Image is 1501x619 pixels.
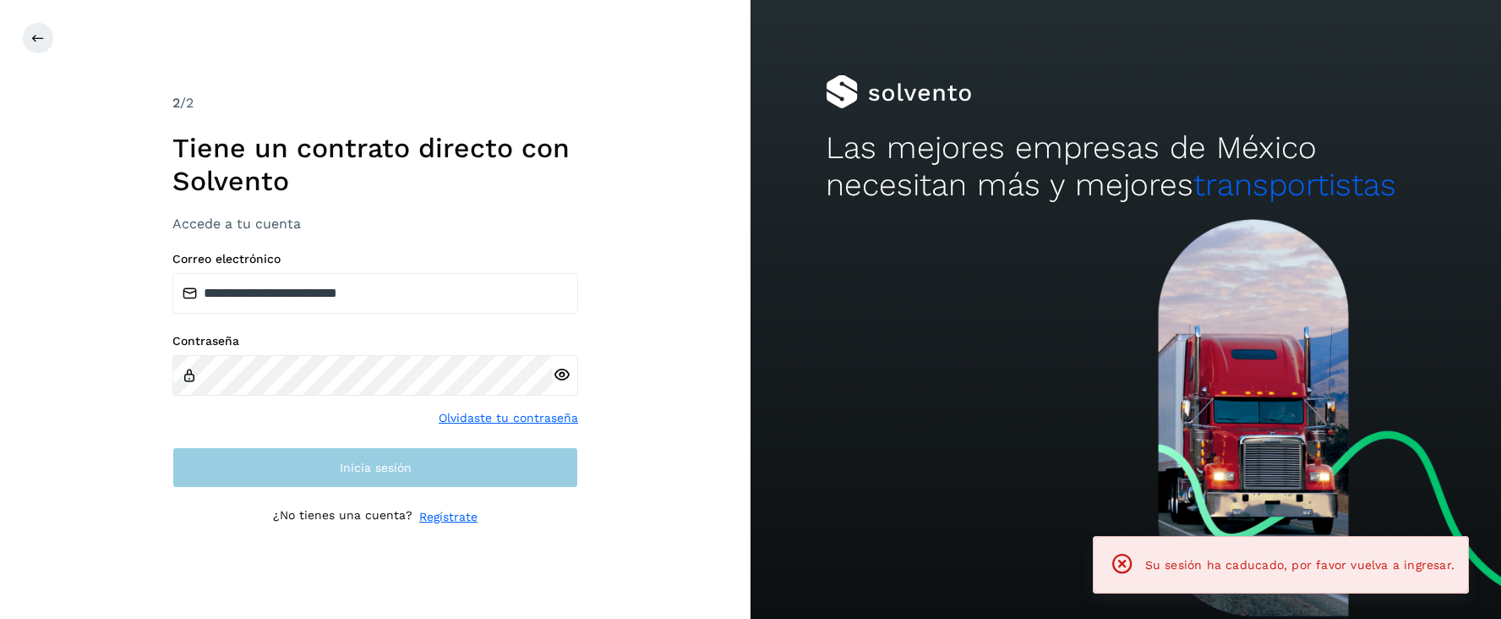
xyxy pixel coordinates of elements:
span: transportistas [1193,167,1396,203]
label: Contraseña [172,334,578,348]
a: Regístrate [419,508,478,526]
p: ¿No tienes una cuenta? [273,508,412,526]
h1: Tiene un contrato directo con Solvento [172,132,578,197]
span: Inicia sesión [340,462,412,474]
span: Su sesión ha caducado, por favor vuelva a ingresar. [1145,558,1455,572]
button: Inicia sesión [172,447,578,488]
h3: Accede a tu cuenta [172,216,578,232]
a: Olvidaste tu contraseña [439,409,578,427]
label: Correo electrónico [172,252,578,266]
span: 2 [172,95,180,111]
h2: Las mejores empresas de México necesitan más y mejores [826,129,1426,205]
div: /2 [172,93,578,113]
